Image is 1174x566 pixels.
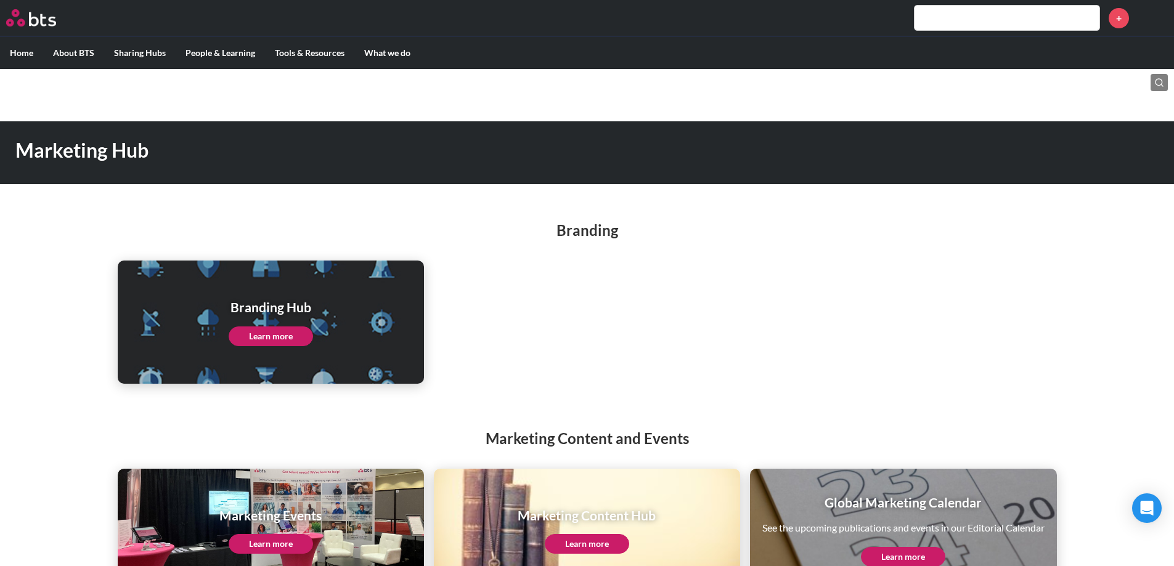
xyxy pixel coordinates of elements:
[104,37,176,69] label: Sharing Hubs
[545,534,629,554] a: Learn more
[265,37,354,69] label: Tools & Resources
[15,137,815,164] h1: Marketing Hub
[219,506,322,524] h1: Marketing Events
[518,506,656,524] h1: Marketing Content Hub
[176,37,265,69] label: People & Learning
[43,37,104,69] label: About BTS
[762,493,1045,511] h1: Global Marketing Calendar
[762,521,1045,535] p: See the upcoming publications and events in our Editorial Calendar
[229,326,313,346] a: Learn more
[1132,493,1162,523] div: Open Intercom Messenger
[229,534,313,554] a: Learn more
[354,37,420,69] label: What we do
[6,9,56,26] img: BTS Logo
[6,9,79,26] a: Go home
[1138,3,1168,33] img: Isabell Burck
[229,298,313,316] h1: Branding Hub
[1138,3,1168,33] a: Profile
[1109,8,1129,28] a: +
